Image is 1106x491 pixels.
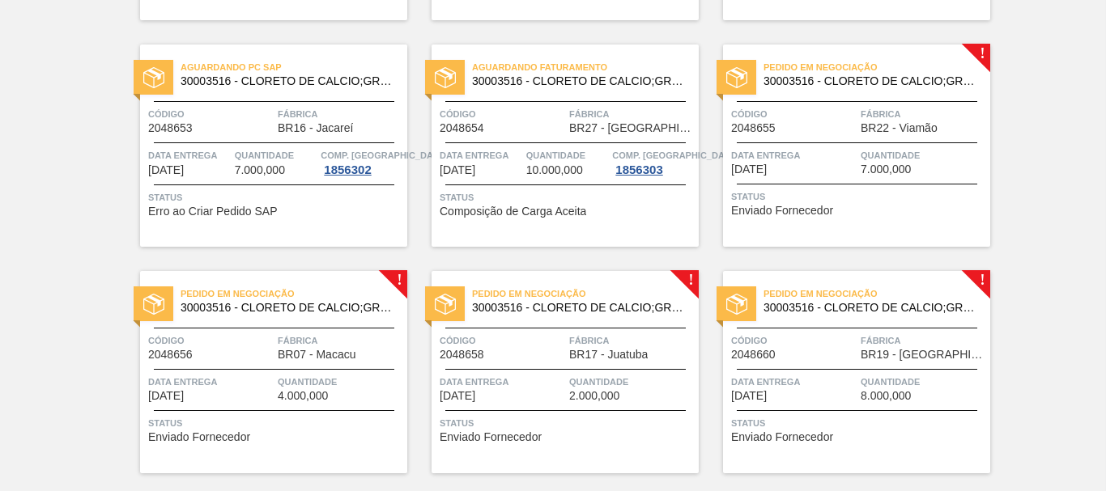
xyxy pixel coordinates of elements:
[440,122,484,134] span: 2048654
[278,390,328,402] span: 4.000,000
[440,106,565,122] span: Código
[148,374,274,390] span: Data Entrega
[861,163,911,176] span: 7.000,000
[731,205,833,217] span: Enviado Fornecedor
[731,431,833,443] span: Enviado Fornecedor
[440,332,565,349] span: Código
[861,332,986,349] span: Fábrica
[148,189,403,205] span: Status
[148,205,278,218] span: Erro ao Criar Pedido SAP
[699,44,990,247] a: !statusPedido em Negociação30003516 - CLORETO DE CALCIO;GRANULADO;75%Código2048655FábricaBR22 - V...
[321,147,446,163] span: Comp. Carga
[181,286,407,302] span: Pedido em Negociação
[278,122,353,134] span: BR16 - Jacareí
[440,374,565,390] span: Data Entrega
[731,188,986,205] span: Status
[435,294,456,315] img: status
[181,75,394,87] span: 30003516 - CLORETO DE CALCIO;GRANULADO;75%
[569,122,695,134] span: BR27 - Nova Minas
[731,390,767,402] span: 19/10/2025
[143,294,164,315] img: status
[148,164,184,176] span: 16/10/2025
[116,271,407,473] a: !statusPedido em Negociação30003516 - CLORETO DE CALCIO;GRANULADO;75%Código2048656FábricaBR07 - M...
[612,147,738,163] span: Comp. Carga
[526,164,583,176] span: 10.000,000
[278,106,403,122] span: Fábrica
[731,349,776,361] span: 2048660
[569,106,695,122] span: Fábrica
[472,59,699,75] span: Aguardando Faturamento
[148,431,250,443] span: Enviado Fornecedor
[440,164,475,176] span: 16/10/2025
[440,349,484,361] span: 2048658
[407,44,699,247] a: statusAguardando Faturamento30003516 - CLORETO DE CALCIO;GRANULADO;75%Código2048654FábricaBR27 - ...
[440,390,475,402] span: 19/10/2025
[407,271,699,473] a: !statusPedido em Negociação30003516 - CLORETO DE CALCIO;GRANULADO;75%Código2048658FábricaBR17 - J...
[440,205,586,218] span: Composição de Carga Aceita
[526,147,609,163] span: Quantidade
[731,122,776,134] span: 2048655
[148,415,403,431] span: Status
[764,302,977,314] span: 30003516 - CLORETO DE CALCIO;GRANULADO;75%
[148,106,274,122] span: Código
[440,431,542,443] span: Enviado Fornecedor
[612,163,666,176] div: 1856303
[764,286,990,302] span: Pedido em Negociação
[612,147,695,176] a: Comp. [GEOGRAPHIC_DATA]1856303
[764,75,977,87] span: 30003516 - CLORETO DE CALCIO;GRANULADO;75%
[148,122,193,134] span: 2048653
[731,415,986,431] span: Status
[440,189,695,205] span: Status
[731,106,857,122] span: Código
[726,67,747,88] img: status
[472,75,686,87] span: 30003516 - CLORETO DE CALCIO;GRANULADO;75%
[472,286,699,302] span: Pedido em Negociação
[116,44,407,247] a: statusAguardando PC SAP30003516 - CLORETO DE CALCIO;GRANULADO;75%Código2048653FábricaBR16 - Jacar...
[321,163,374,176] div: 1856302
[278,349,355,361] span: BR07 - Macacu
[731,163,767,176] span: 17/10/2025
[861,122,938,134] span: BR22 - Viamão
[731,332,857,349] span: Código
[148,349,193,361] span: 2048656
[764,59,990,75] span: Pedido em Negociação
[440,147,522,163] span: Data Entrega
[861,349,986,361] span: BR19 - Nova Rio
[569,349,648,361] span: BR17 - Juatuba
[569,390,619,402] span: 2.000,000
[321,147,403,176] a: Comp. [GEOGRAPHIC_DATA]1856302
[731,374,857,390] span: Data Entrega
[726,294,747,315] img: status
[699,271,990,473] a: !statusPedido em Negociação30003516 - CLORETO DE CALCIO;GRANULADO;75%Código2048660FábricaBR19 - [...
[278,374,403,390] span: Quantidade
[569,374,695,390] span: Quantidade
[569,332,695,349] span: Fábrica
[143,67,164,88] img: status
[278,332,403,349] span: Fábrica
[861,147,986,163] span: Quantidade
[148,332,274,349] span: Código
[435,67,456,88] img: status
[181,59,407,75] span: Aguardando PC SAP
[148,147,231,163] span: Data Entrega
[861,106,986,122] span: Fábrica
[181,302,394,314] span: 30003516 - CLORETO DE CALCIO;GRANULADO;75%
[731,147,857,163] span: Data Entrega
[235,147,317,163] span: Quantidade
[861,374,986,390] span: Quantidade
[148,390,184,402] span: 17/10/2025
[472,302,686,314] span: 30003516 - CLORETO DE CALCIO;GRANULADO;75%
[861,390,911,402] span: 8.000,000
[440,415,695,431] span: Status
[235,164,285,176] span: 7.000,000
